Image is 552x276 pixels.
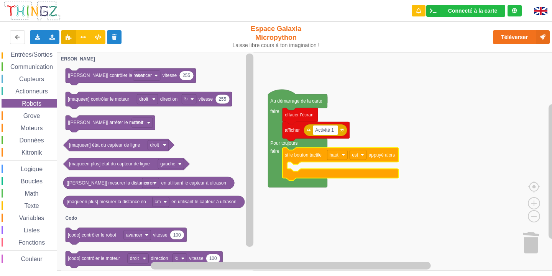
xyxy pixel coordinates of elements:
[285,152,322,158] text: si le bouton tactile
[18,215,46,221] span: Variables
[22,113,41,119] span: Grove
[9,64,54,70] span: Communication
[68,232,117,238] text: [codo] contrôler le robot
[352,152,358,158] text: est
[24,190,40,197] span: Math
[65,216,77,221] text: Codo
[534,7,547,15] img: gb.png
[219,96,226,102] text: 255
[18,137,45,144] span: Données
[18,76,45,82] span: Capteurs
[69,142,140,148] text: [maqueen] état du capteur de ligne
[199,96,213,102] text: vitesse
[161,180,226,186] text: en utilisant le capteur à ultrason
[229,42,323,49] div: Laisse libre cours à ton imagination !
[508,5,522,16] div: Tu es connecté au serveur de création de Thingz
[171,199,236,205] text: en utilisant le capteur à ultrason
[160,96,177,102] text: direction
[493,30,550,44] button: Téléverser
[369,152,395,158] text: appuyé alors
[315,127,334,133] text: Activité 1
[69,162,150,167] text: [maqueen plus] état du capteur de ligne
[209,256,217,261] text: 100
[126,232,143,238] text: avancer
[448,8,497,13] div: Connecté à la carte
[20,149,43,156] span: Kitronik
[173,232,181,238] text: 100
[130,256,139,261] text: droit
[3,1,61,21] img: thingz_logo.png
[426,5,505,17] div: Ta base fonctionne bien !
[270,140,297,146] text: Pour toujours
[270,149,279,154] text: faire
[56,56,95,62] text: [PERSON_NAME]
[14,88,49,95] span: Actionneurs
[20,125,44,131] span: Moteurs
[229,24,323,49] div: Espace Galaxia Micropython
[285,127,300,133] text: afficher
[160,162,176,167] text: gauche
[189,256,204,261] text: vitesse
[330,152,339,158] text: haut
[21,100,43,107] span: Robots
[68,96,129,102] text: [maqueen] contrôler le moteur
[135,73,152,78] text: avancer
[151,256,168,261] text: direction
[67,199,146,205] text: [maqueen plus] mesurer la distance en
[155,199,161,205] text: cm
[139,96,148,102] text: droit
[270,98,322,104] text: Au démarrage de la carte
[182,73,190,78] text: 255
[20,178,44,185] span: Boucles
[68,73,144,78] text: [[PERSON_NAME]] contrôler le robot
[163,73,177,78] text: vitesse
[20,256,44,262] span: Couleur
[10,51,54,58] span: Entrées/Sorties
[270,109,279,114] text: faire
[68,256,120,261] text: [codo] contrôler le moteur
[153,232,168,238] text: vitesse
[23,227,41,234] span: Listes
[68,120,143,126] text: [[PERSON_NAME]] arrêter le moteur
[17,239,46,246] span: Fonctions
[134,120,143,126] text: droit
[145,180,151,186] text: cm
[175,256,179,261] text: ↻
[67,180,155,186] text: [[PERSON_NAME]] mesurer la distance en
[23,203,40,209] span: Texte
[285,112,314,118] text: effacer l'écran
[20,166,44,172] span: Logique
[150,142,159,148] text: droit
[184,96,188,102] text: ↻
